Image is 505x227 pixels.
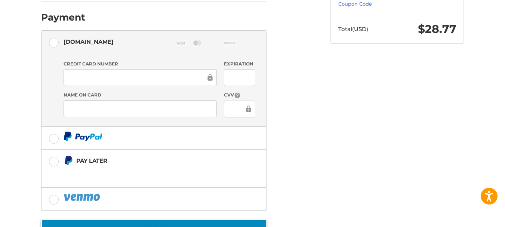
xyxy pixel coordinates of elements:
label: Expiration [224,61,255,67]
label: Name on Card [64,92,217,98]
span: $28.77 [418,22,456,36]
span: Total (USD) [338,25,368,33]
div: [DOMAIN_NAME] [64,36,114,48]
label: Credit Card Number [64,61,217,67]
div: Pay Later [76,154,219,167]
img: PayPal icon [64,132,102,141]
img: Pay Later icon [64,156,73,165]
iframe: PayPal Message 1 [64,167,220,178]
img: PayPal icon [64,193,102,202]
label: CVV [224,92,255,99]
a: Coupon Code [338,1,372,7]
h2: Payment [41,12,85,23]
